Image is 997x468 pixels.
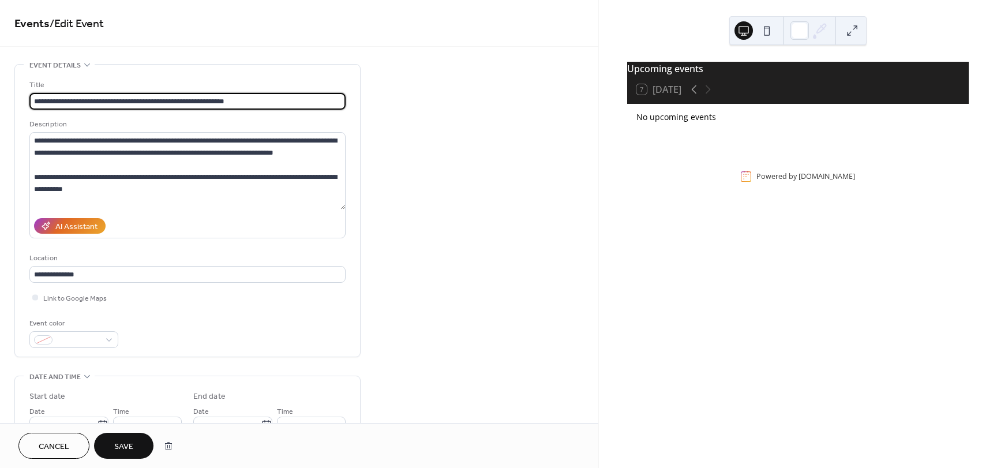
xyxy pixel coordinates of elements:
div: Location [29,252,343,264]
button: AI Assistant [34,218,106,234]
span: Save [114,441,133,453]
span: Date [29,406,45,418]
div: Title [29,79,343,91]
div: Powered by [756,171,855,181]
div: Upcoming events [627,62,969,76]
div: No upcoming events [636,111,959,123]
span: Link to Google Maps [43,293,107,305]
span: Event details [29,59,81,72]
div: AI Assistant [55,221,98,233]
div: Description [29,118,343,130]
span: Date and time [29,371,81,383]
a: [DOMAIN_NAME] [799,171,855,181]
div: Start date [29,391,65,403]
button: Cancel [18,433,89,459]
button: Save [94,433,153,459]
div: End date [193,391,226,403]
div: Event color [29,317,116,330]
span: Cancel [39,441,69,453]
span: Time [277,406,293,418]
span: / Edit Event [50,13,104,35]
span: Date [193,406,209,418]
span: Time [113,406,129,418]
a: Events [14,13,50,35]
